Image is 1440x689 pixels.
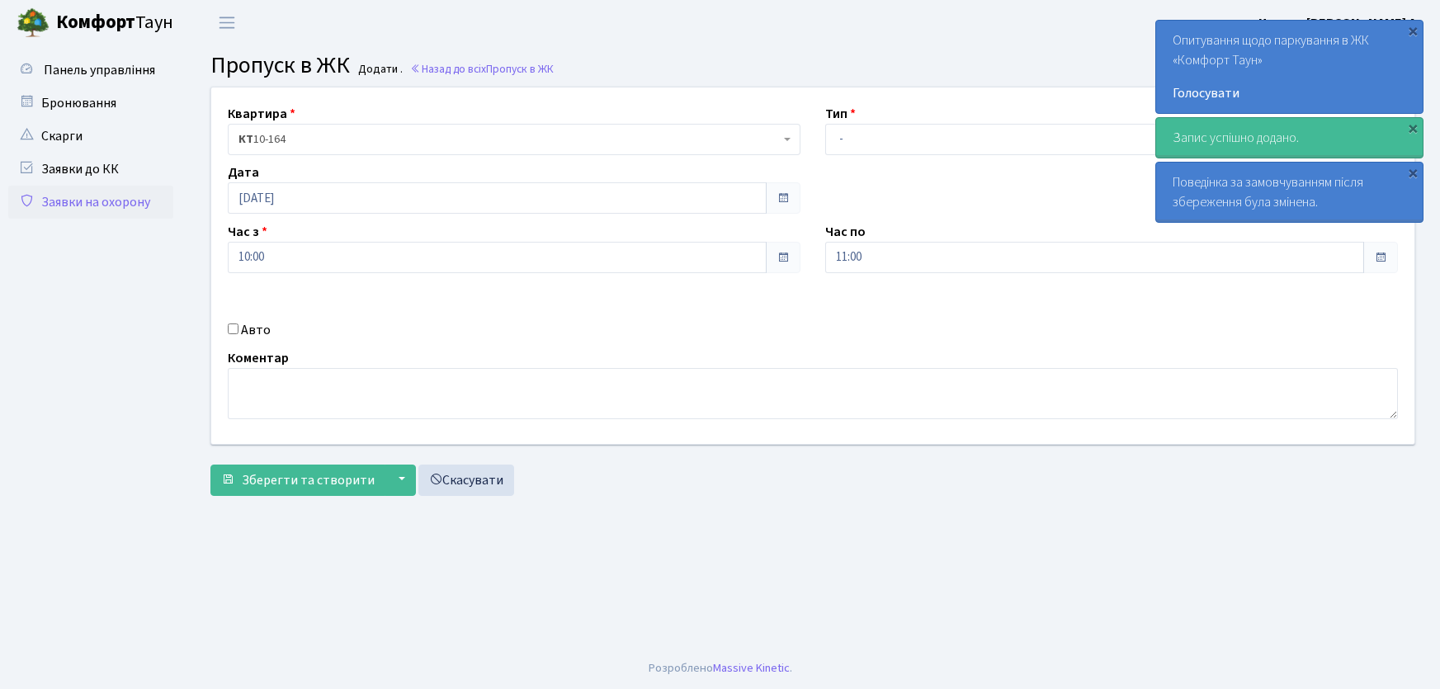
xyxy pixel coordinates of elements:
b: Комфорт [56,9,135,35]
a: Бронювання [8,87,173,120]
div: Опитування щодо паркування в ЖК «Комфорт Таун» [1156,21,1423,113]
a: Заявки до КК [8,153,173,186]
span: Таун [56,9,173,37]
span: Пропуск в ЖК [210,49,350,82]
div: × [1405,22,1421,39]
b: КТ [238,131,253,148]
button: Зберегти та створити [210,465,385,496]
button: Переключити навігацію [206,9,248,36]
a: Панель управління [8,54,173,87]
span: <b>КТ</b>&nbsp;&nbsp;&nbsp;&nbsp;10-164 [238,131,780,148]
label: Авто [241,320,271,340]
div: Поведінка за замовчуванням після збереження була змінена. [1156,163,1423,222]
label: Дата [228,163,259,182]
div: Розроблено . [649,659,792,677]
a: Голосувати [1173,83,1406,103]
span: Панель управління [44,61,155,79]
label: Час з [228,222,267,242]
div: × [1405,164,1421,181]
label: Час по [825,222,866,242]
a: Massive Kinetic [713,659,790,677]
a: Скарги [8,120,173,153]
label: Тип [825,104,856,124]
a: Назад до всіхПропуск в ЖК [410,61,554,77]
b: Цитрус [PERSON_NAME] А. [1258,14,1420,32]
a: Заявки на охорону [8,186,173,219]
div: × [1405,120,1421,136]
a: Скасувати [418,465,514,496]
small: Додати . [355,63,403,77]
label: Коментар [228,348,289,368]
label: Квартира [228,104,295,124]
span: <b>КТ</b>&nbsp;&nbsp;&nbsp;&nbsp;10-164 [228,124,800,155]
span: Пропуск в ЖК [486,61,554,77]
a: Цитрус [PERSON_NAME] А. [1258,13,1420,33]
img: logo.png [17,7,50,40]
span: Зберегти та створити [242,471,375,489]
div: Запис успішно додано. [1156,118,1423,158]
